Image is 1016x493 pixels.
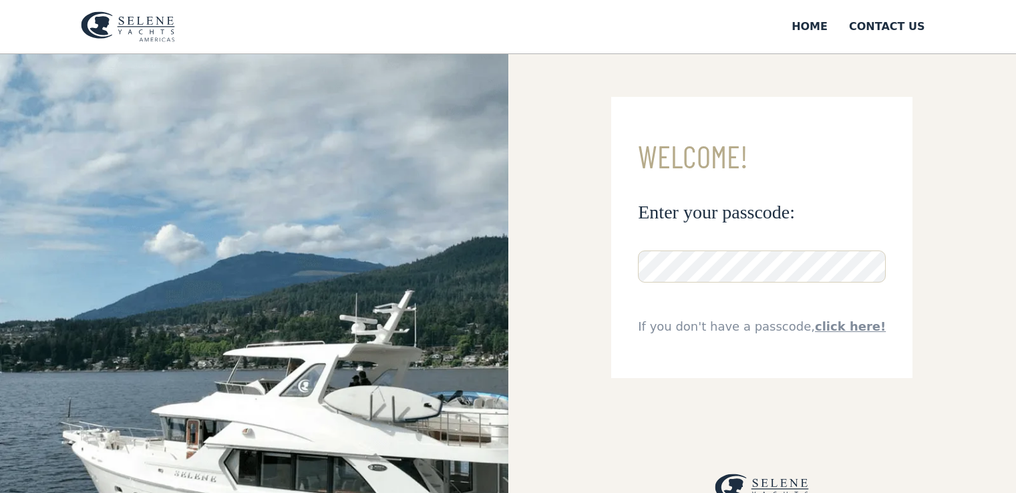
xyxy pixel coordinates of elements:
[849,19,925,35] div: Contact US
[611,97,912,378] form: Email Form
[81,11,175,42] img: logo
[815,319,886,333] a: click here!
[638,140,886,174] h3: Welcome!
[638,200,886,224] h3: Enter your passcode:
[638,317,886,335] div: If you don't have a passcode,
[792,19,828,35] div: Home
